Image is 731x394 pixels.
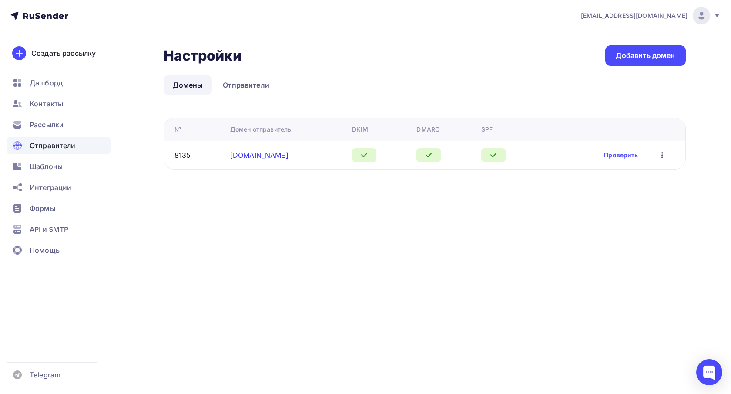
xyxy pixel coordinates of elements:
a: Отправители [214,75,278,95]
div: Создать рассылку [31,48,96,58]
a: Проверить [604,151,638,160]
a: Отправители [7,137,111,154]
span: Telegram [30,370,60,380]
span: Шаблоны [30,161,63,172]
span: Формы [30,203,55,214]
div: DKIM [352,125,369,134]
span: Отправители [30,140,76,151]
a: Дашборд [7,74,111,92]
span: API и SMTP [30,224,68,234]
a: Контакты [7,95,111,112]
a: [DOMAIN_NAME] [230,151,288,160]
span: Контакты [30,98,63,109]
span: Рассылки [30,119,64,130]
span: Дашборд [30,78,63,88]
div: № [174,125,181,134]
span: Помощь [30,245,60,255]
div: SPF [481,125,493,134]
div: 8135 [174,150,191,160]
div: Добавить домен [616,51,675,61]
a: [EMAIL_ADDRESS][DOMAIN_NAME] [581,7,721,24]
a: Шаблоны [7,158,111,175]
a: Формы [7,200,111,217]
h2: Настройки [164,47,241,65]
span: Интеграции [30,182,71,193]
a: Домены [164,75,212,95]
div: Домен отправитель [230,125,291,134]
span: [EMAIL_ADDRESS][DOMAIN_NAME] [581,11,687,20]
a: Рассылки [7,116,111,133]
div: DMARC [416,125,439,134]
